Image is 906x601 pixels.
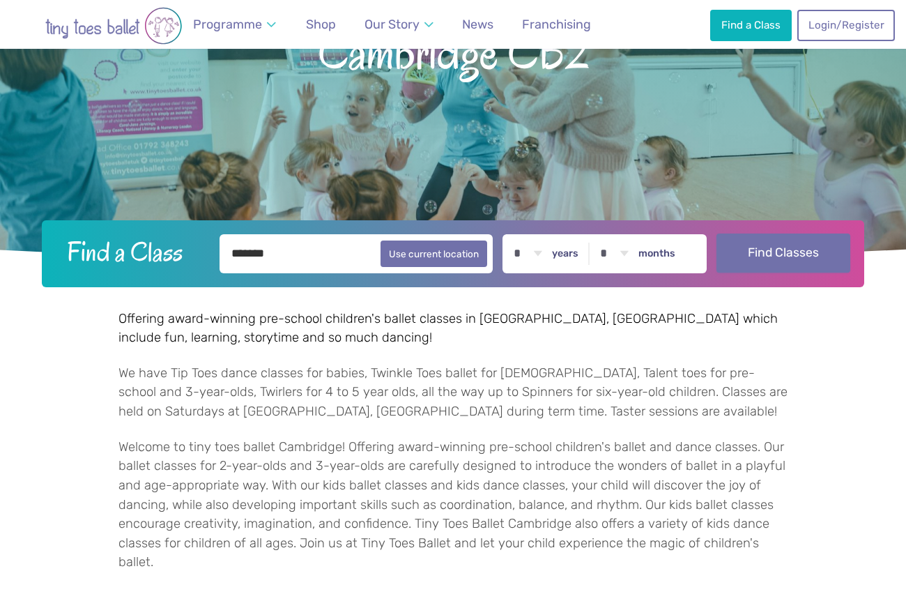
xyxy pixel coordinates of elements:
a: Programme [187,9,283,40]
img: tiny toes ballet [16,7,211,45]
label: months [638,248,675,260]
span: Cambridge CB2 [24,22,882,79]
span: Our Story [364,17,420,31]
span: Franchising [522,17,591,31]
span: News [462,17,493,31]
span: Shop [306,17,336,31]
a: Franchising [516,9,597,40]
p: We have Tip Toes dance classes for babies, Twinkle Toes ballet for [DEMOGRAPHIC_DATA], Talent toe... [118,364,788,422]
p: Welcome to tiny toes ballet Cambridge! Offering award-winning pre-school children's ballet and da... [118,438,788,572]
a: Our Story [358,9,440,40]
a: Login/Register [797,10,895,40]
label: years [552,248,578,260]
a: Find a Class [710,10,791,40]
a: News [456,9,500,40]
button: Find Classes [716,234,851,273]
span: Programme [193,17,262,31]
h2: Find a Class [56,234,210,269]
button: Use current location [381,241,487,267]
a: Shop [300,9,342,40]
p: Offering award-winning pre-school children's ballet classes in [GEOGRAPHIC_DATA], [GEOGRAPHIC_DAT... [118,310,788,348]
